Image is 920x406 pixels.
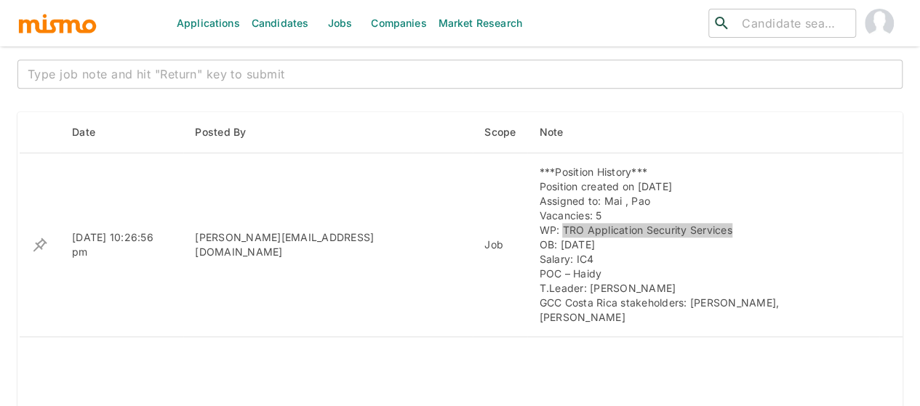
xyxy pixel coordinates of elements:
td: [PERSON_NAME][EMAIL_ADDRESS][DOMAIN_NAME] [183,153,473,337]
th: Note [527,112,879,153]
td: [DATE] 10:26:56 pm [60,153,183,337]
div: ***Position History*** Position created on [DATE] Assigned to: Mai , Pao Vacancies: 5 WP: TRO App... [539,165,868,325]
img: logo [17,12,97,34]
td: Job [473,153,527,337]
th: Date [60,112,183,153]
img: Maia Reyes [865,9,894,38]
input: Candidate search [736,13,849,33]
th: Posted By [183,112,473,153]
th: Scope [473,112,527,153]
